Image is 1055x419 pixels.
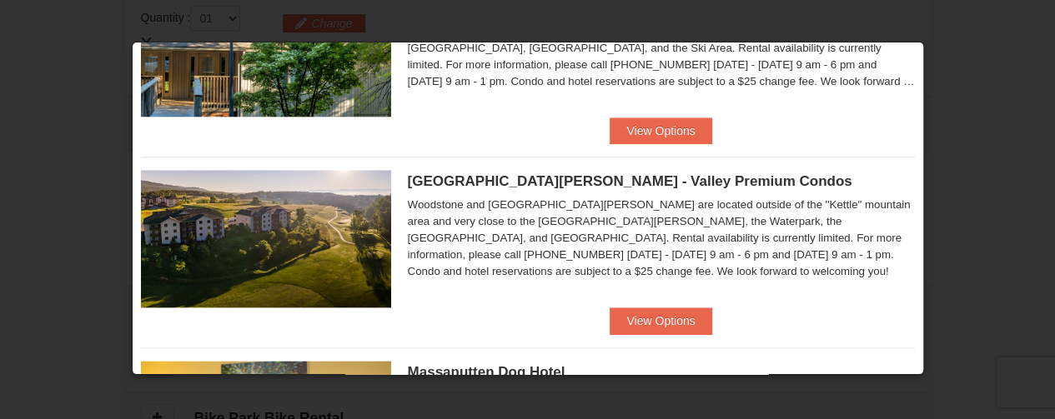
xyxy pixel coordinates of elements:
[610,307,711,334] button: View Options
[141,170,391,307] img: 19219041-4-ec11c166.jpg
[408,173,852,189] span: [GEOGRAPHIC_DATA][PERSON_NAME] - Valley Premium Condos
[408,364,565,380] span: Massanutten Dog Hotel
[408,197,915,280] div: Woodstone and [GEOGRAPHIC_DATA][PERSON_NAME] are located outside of the "Kettle" mountain area an...
[610,117,711,144] button: View Options
[408,7,915,90] div: The Summit condos were built in the townhouse style. Located within the mountain area of [GEOGRAP...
